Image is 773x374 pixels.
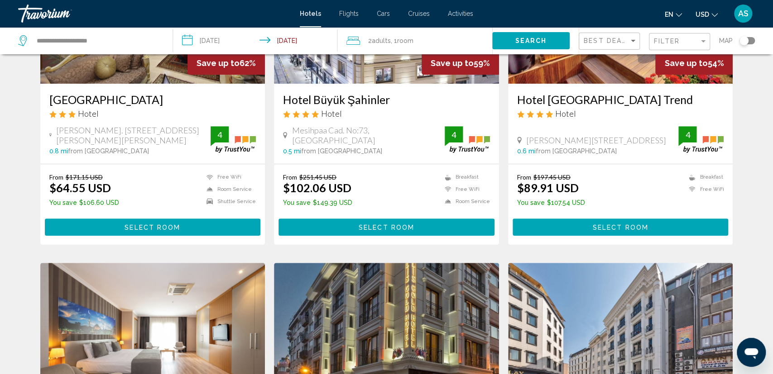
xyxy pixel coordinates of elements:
span: Save up to [197,58,240,68]
span: from [GEOGRAPHIC_DATA] [68,147,149,155]
a: Select Room [278,221,495,231]
li: Breakfast [684,173,724,181]
ins: $89.91 USD [517,181,579,194]
span: Search [515,38,547,45]
span: You save [283,199,311,206]
span: You save [49,199,77,206]
span: AS [738,9,749,18]
span: Filter [654,38,680,45]
ins: $102.06 USD [283,181,351,194]
div: 4 [211,129,229,140]
img: trustyou-badge.svg [678,126,724,153]
span: Hotel [321,109,342,118]
button: Change currency [696,8,718,21]
li: Breakfast [440,173,490,181]
div: 4 star Hotel [517,109,724,118]
a: Activities [448,10,473,17]
span: Save up to [664,58,707,68]
li: Free WiFi [440,185,490,193]
a: Travorium [18,5,291,23]
div: 4 [445,129,463,140]
span: Room [397,37,413,44]
li: Room Service [440,198,490,205]
span: From [49,173,63,181]
span: 0.5 mi [283,147,301,155]
span: Map [719,34,733,47]
span: Best Deals [584,37,631,44]
span: Select Room [593,224,648,231]
span: [PERSON_NAME]. [STREET_ADDRESS][PERSON_NAME][PERSON_NAME] [56,125,211,145]
button: Check-in date: Aug 22, 2025 Check-out date: Aug 23, 2025 [173,27,337,54]
span: 0.6 mi [517,147,536,155]
a: Hotels [300,10,321,17]
span: USD [696,11,709,18]
a: Cruises [408,10,430,17]
span: 2 [368,34,391,47]
button: Change language [665,8,682,21]
span: from [GEOGRAPHIC_DATA] [301,147,382,155]
iframe: Кнопка запуска окна обмена сообщениями [737,338,766,367]
a: Hotel [GEOGRAPHIC_DATA] Trend [517,93,724,106]
button: Filter [649,33,710,51]
span: en [665,11,673,18]
li: Room Service [202,185,256,193]
button: User Menu [731,4,755,23]
img: trustyou-badge.svg [211,126,256,153]
a: Cars [377,10,390,17]
span: [PERSON_NAME][STREET_ADDRESS] [526,135,666,145]
a: [GEOGRAPHIC_DATA] [49,93,256,106]
button: Travelers: 2 adults, 0 children [337,27,492,54]
span: Select Room [359,224,414,231]
span: Mesihpaa Cad. No:73, [GEOGRAPHIC_DATA] [292,125,445,145]
del: $197.45 USD [533,173,571,181]
a: Flights [339,10,359,17]
del: $251.45 USD [299,173,336,181]
li: Shuttle Service [202,198,256,205]
div: 4 [678,129,696,140]
div: 59% [422,52,499,75]
img: trustyou-badge.svg [445,126,490,153]
span: 0.8 mi [49,147,68,155]
mat-select: Sort by [584,38,637,45]
button: Search [492,32,570,49]
button: Toggle map [733,37,755,45]
a: Hotel Büyük Şahinler [283,93,490,106]
a: Select Room [513,221,729,231]
button: Select Room [513,218,729,235]
del: $171.15 USD [66,173,103,181]
span: From [517,173,531,181]
span: You save [517,199,545,206]
li: Free WiFi [202,173,256,181]
button: Select Room [278,218,495,235]
div: 54% [655,52,733,75]
span: From [283,173,297,181]
p: $149.39 USD [283,199,352,206]
span: Hotel [555,109,576,118]
div: 3 star Hotel [49,109,256,118]
div: 4 star Hotel [283,109,490,118]
span: , 1 [391,34,413,47]
p: $107.54 USD [517,199,585,206]
p: $106.60 USD [49,199,119,206]
span: from [GEOGRAPHIC_DATA] [536,147,617,155]
ins: $64.55 USD [49,181,111,194]
button: Select Room [45,218,261,235]
a: Select Room [45,221,261,231]
li: Free WiFi [684,185,724,193]
span: Save up to [431,58,474,68]
span: Hotel [78,109,99,118]
span: Select Room [125,224,180,231]
div: 62% [187,52,265,75]
span: Adults [372,37,391,44]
